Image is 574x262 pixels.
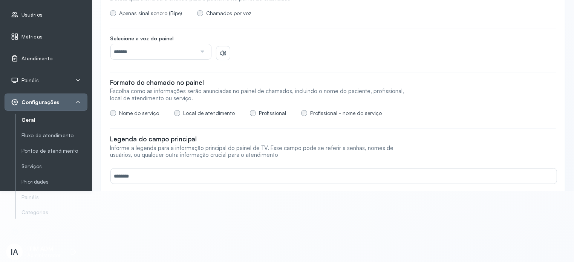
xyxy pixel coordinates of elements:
a: Geral [21,117,87,123]
a: Pontos de atendimento [21,146,87,156]
a: Painéis [21,193,87,202]
a: Geral [21,115,87,125]
p: Escolha como as informações serão anunciadas no painel de chamados, incluindo o nome do paciente,... [110,88,412,102]
a: Prioridades [21,179,87,185]
a: Painéis [21,194,87,201]
a: Usuários [11,11,81,18]
h4: Legenda do campo principal [110,135,197,143]
span: Configurações [21,99,59,106]
p: Administrador [27,252,61,259]
span: Métricas [21,34,43,40]
a: Fluxo de atendimento [21,131,87,140]
span: Apenas sinal sonoro (Bipe) [119,10,182,16]
span: Nome do serviço [119,110,159,116]
span: Atendimento [21,55,52,62]
a: Prioridades [21,177,87,187]
a: Atendimento [11,55,81,62]
span: Painéis [21,77,39,84]
a: Serviços [21,163,87,170]
a: Serviços [21,162,87,171]
span: Profissional [259,110,286,116]
a: Métricas [11,33,81,40]
span: Usuários [21,12,43,18]
span: Suporte [21,229,40,235]
a: Categorias [21,208,87,217]
a: Fluxo de atendimento [21,132,87,139]
span: Selecione a voz do painel [110,35,173,42]
a: Categorias [21,209,87,216]
span: Local de atendimento [183,110,235,116]
span: Profissional - nome do serviço [310,110,382,116]
span: Chamados por voz [206,10,251,16]
p: ITIM ADM [27,245,61,253]
a: Pontos de atendimento [21,148,87,154]
h4: Formato do chamado no painel [110,78,556,86]
p: Informe a legenda para a informação principal do painel de TV. Esse campo pode se referir a senha... [110,145,412,159]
